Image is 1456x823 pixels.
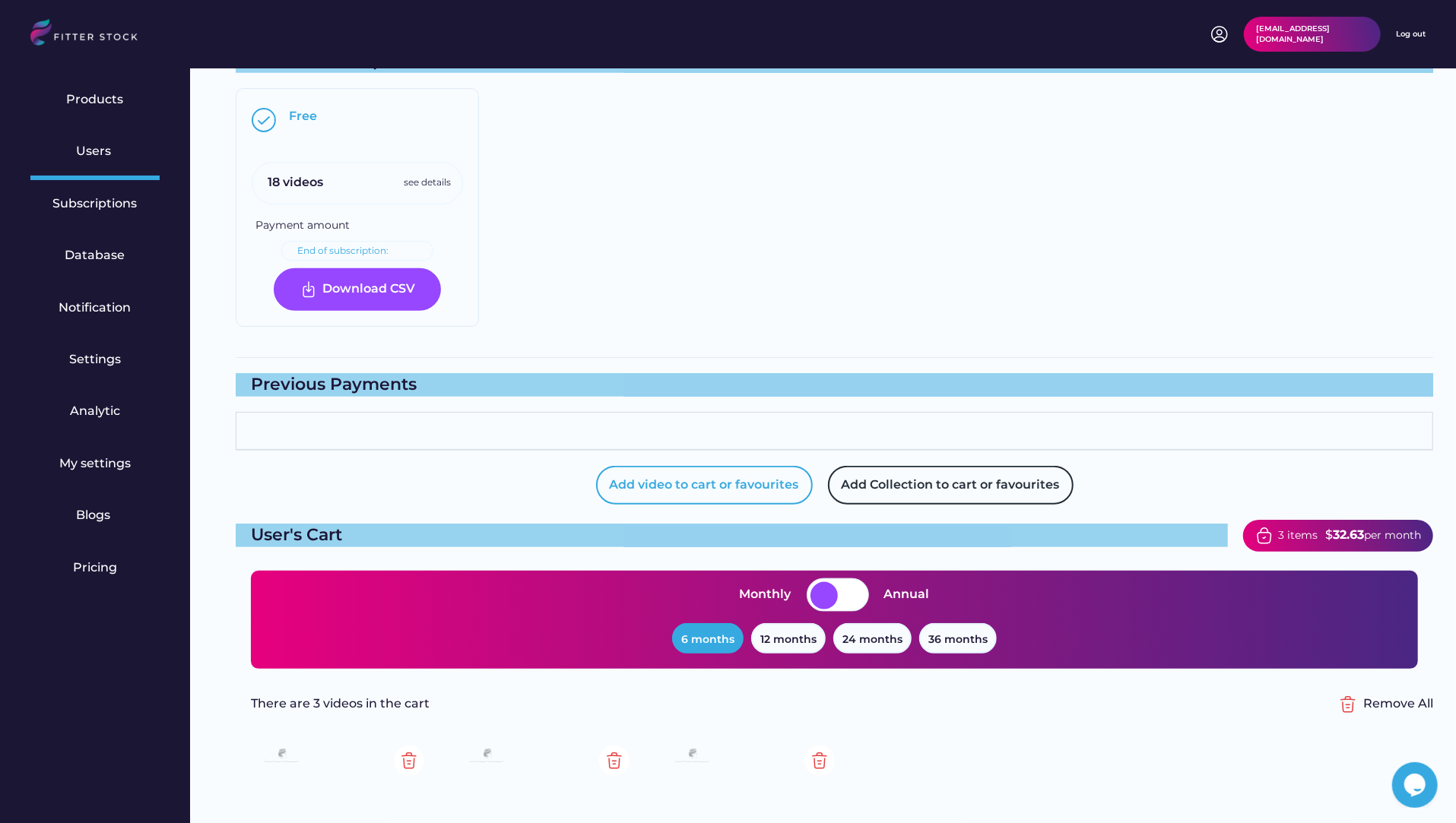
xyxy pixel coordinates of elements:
div: Settings [69,351,121,368]
img: Group%201000002397.svg [252,108,276,132]
div: Products [67,91,124,108]
button: Add Collection to cart or favourites [828,466,1074,504]
strong: 32.63 [1333,527,1364,542]
div: Download CSV [323,280,416,299]
div: Previous Payments [236,373,1433,397]
img: profile-circle.svg [1210,25,1229,43]
div: 18 videos [268,174,323,191]
div: Log out [1396,29,1426,40]
img: bag-tick-2.svg [1255,527,1274,545]
img: Frame%2079%20%281%29.svg [464,744,509,770]
img: Frame%2079%20%281%29.svg [259,744,304,770]
div: [EMAIL_ADDRESS][DOMAIN_NAME] [1256,24,1369,45]
button: 12 months [751,623,826,654]
div: per month [1364,528,1421,543]
img: Group%201000002354.svg [599,745,630,776]
div: see details [404,176,451,189]
button: 36 months [919,623,997,654]
div: Database [65,247,125,264]
div: User's Cart [236,524,1228,547]
img: Group%201000002354.svg [804,745,835,776]
img: Group%201000002356%20%282%29.svg [1333,689,1363,720]
div: Blogs [76,507,114,524]
div: $ [1325,527,1333,543]
div: There are 3 videos in the cart [251,695,1333,712]
img: LOGO.svg [30,19,151,50]
div: Remove All [1363,695,1433,712]
div: Monthly [740,586,791,603]
div: My settings [59,455,131,472]
button: 6 months [672,623,744,654]
img: Frame%20%287%29.svg [300,280,318,299]
img: Group%201000002354.svg [394,745,424,776]
div: Payment amount [255,218,350,233]
div: Users [76,143,114,160]
div: 3 items [1278,528,1318,543]
img: Frame%2079%20%281%29.svg [669,744,715,770]
div: Notification [59,299,132,316]
div: Pricing [73,559,117,576]
div: Annual [884,586,930,603]
button: 24 months [833,623,912,654]
div: End of subscription: [297,245,389,258]
button: Add video to cart or favourites [596,466,813,504]
div: Analytic [70,403,120,419]
div: Subscriptions [53,195,138,212]
div: Free [289,108,317,125]
iframe: chat widget [1392,762,1441,808]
